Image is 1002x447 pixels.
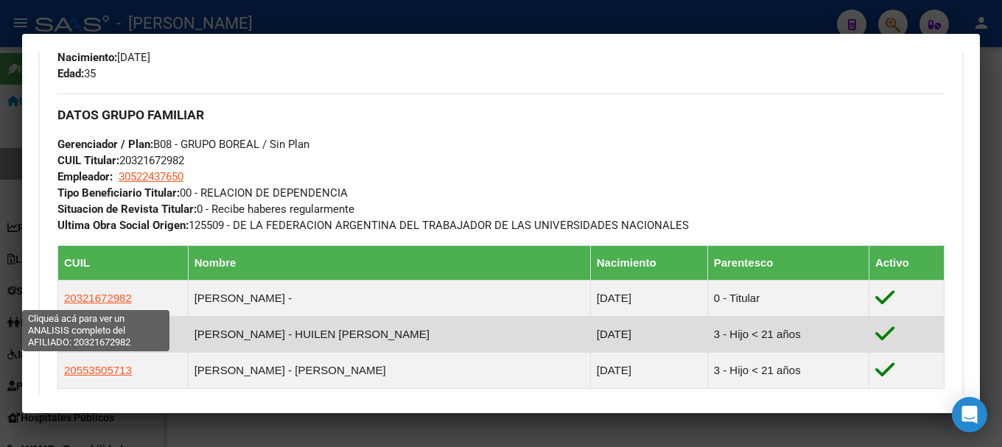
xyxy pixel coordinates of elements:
[58,245,189,280] th: CUIL
[57,203,197,216] strong: Situacion de Revista Titular:
[57,51,150,64] span: [DATE]
[57,67,84,80] strong: Edad:
[188,316,590,352] td: [PERSON_NAME] - HUILEN [PERSON_NAME]
[590,316,707,352] td: [DATE]
[57,219,189,232] strong: Ultima Obra Social Origen:
[590,352,707,388] td: [DATE]
[57,138,309,151] span: B08 - GRUPO BOREAL / Sin Plan
[57,154,184,167] span: 20321672982
[57,170,113,183] strong: Empleador:
[590,245,707,280] th: Nacimiento
[707,316,869,352] td: 3 - Hijo < 21 años
[57,51,117,64] strong: Nacimiento:
[188,245,590,280] th: Nombre
[707,245,869,280] th: Parentesco
[57,186,180,200] strong: Tipo Beneficiario Titular:
[57,154,119,167] strong: CUIL Titular:
[590,280,707,316] td: [DATE]
[57,186,348,200] span: 00 - RELACION DE DEPENDENCIA
[64,328,132,340] span: 27484197577
[64,364,132,376] span: 20553505713
[869,245,944,280] th: Activo
[188,280,590,316] td: [PERSON_NAME] -
[57,203,354,216] span: 0 - Recibe haberes regularmente
[707,352,869,388] td: 3 - Hijo < 21 años
[57,219,689,232] span: 125509 - DE LA FEDERACION ARGENTINA DEL TRABAJADOR DE LAS UNIVERSIDADES NACIONALES
[64,292,132,304] span: 20321672982
[57,138,153,151] strong: Gerenciador / Plan:
[119,170,183,183] span: 30522437650
[188,352,590,388] td: [PERSON_NAME] - [PERSON_NAME]
[707,280,869,316] td: 0 - Titular
[57,107,945,123] h3: DATOS GRUPO FAMILIAR
[57,67,96,80] span: 35
[952,397,987,432] div: Open Intercom Messenger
